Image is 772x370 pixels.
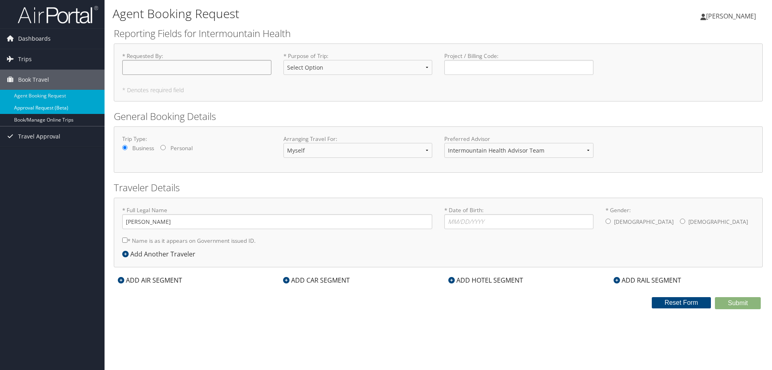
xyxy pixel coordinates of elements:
input: * Date of Birth: [444,214,593,229]
label: Business [132,144,154,152]
span: Dashboards [18,29,51,49]
img: airportal-logo.png [18,5,98,24]
h2: Traveler Details [114,181,763,194]
input: * Full Legal Name [122,214,432,229]
div: ADD CAR SEGMENT [279,275,354,285]
label: [DEMOGRAPHIC_DATA] [614,214,673,229]
span: [PERSON_NAME] [706,12,756,21]
label: Preferred Advisor [444,135,593,143]
label: Project / Billing Code : [444,52,593,75]
input: * Gender:[DEMOGRAPHIC_DATA][DEMOGRAPHIC_DATA] [606,219,611,224]
h2: Reporting Fields for Intermountain Health [114,27,763,40]
a: [PERSON_NAME] [700,4,764,28]
div: Add Another Traveler [122,249,199,259]
select: * Purpose of Trip: [283,60,433,75]
button: Submit [715,297,761,309]
label: * Date of Birth: [444,206,593,229]
label: * Requested By : [122,52,271,75]
h5: * Denotes required field [122,87,754,93]
label: * Purpose of Trip : [283,52,433,81]
div: ADD RAIL SEGMENT [610,275,685,285]
label: Arranging Travel For: [283,135,433,143]
span: Book Travel [18,70,49,90]
label: * Name is as it appears on Government issued ID. [122,233,256,248]
label: Trip Type: [122,135,271,143]
label: Personal [170,144,193,152]
h1: Agent Booking Request [113,5,547,22]
div: ADD AIR SEGMENT [114,275,186,285]
h2: General Booking Details [114,110,763,123]
label: [DEMOGRAPHIC_DATA] [688,214,748,229]
input: * Gender:[DEMOGRAPHIC_DATA][DEMOGRAPHIC_DATA] [680,219,685,224]
span: Travel Approval [18,126,60,147]
div: ADD HOTEL SEGMENT [444,275,527,285]
label: * Gender: [606,206,755,230]
input: * Requested By: [122,60,271,75]
input: Project / Billing Code: [444,60,593,75]
span: Trips [18,49,32,69]
button: Reset Form [652,297,711,308]
label: * Full Legal Name [122,206,432,229]
input: * Name is as it appears on Government issued ID. [122,238,127,243]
